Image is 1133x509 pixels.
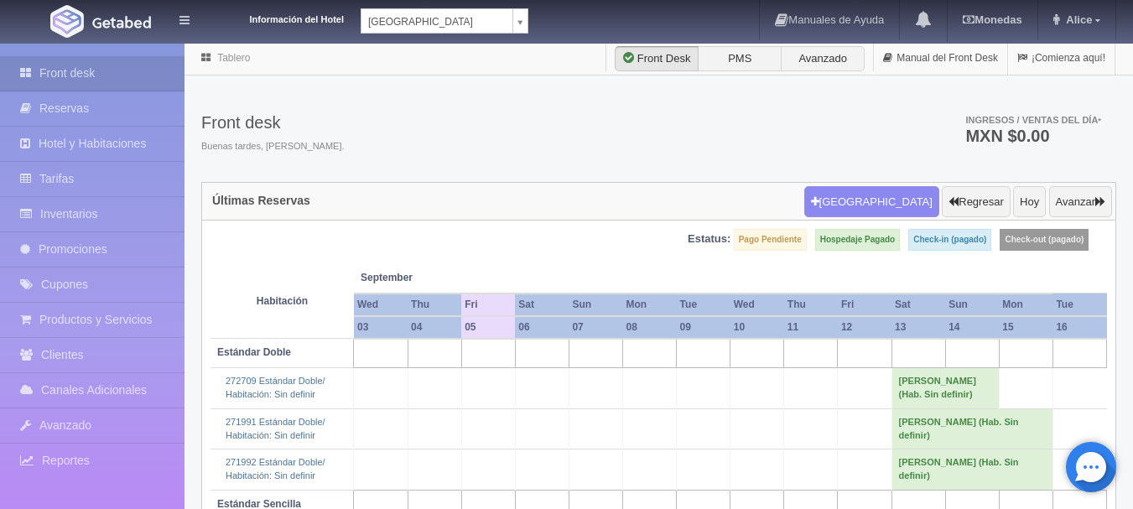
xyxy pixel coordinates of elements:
th: 11 [784,316,838,339]
label: Check-in (pagado) [908,229,991,251]
strong: Habitación [257,295,308,307]
th: Sat [515,293,569,316]
span: Buenas tardes, [PERSON_NAME]. [201,140,345,153]
th: 16 [1052,316,1106,339]
h4: Últimas Reservas [212,195,310,207]
td: [PERSON_NAME] (Hab. Sin definir) [891,368,999,408]
th: Fri [838,293,891,316]
th: Tue [677,293,730,316]
th: Mon [623,293,677,316]
th: 06 [515,316,569,339]
th: 13 [891,316,945,339]
img: Getabed [92,16,151,29]
a: Tablero [217,52,250,64]
span: Alice [1062,13,1092,26]
a: Manual del Front Desk [874,42,1007,75]
button: Avanzar [1049,186,1112,218]
th: 07 [569,316,622,339]
label: Estatus: [688,231,730,247]
td: [PERSON_NAME] (Hab. Sin definir) [891,449,1052,490]
span: [GEOGRAPHIC_DATA] [368,9,506,34]
dt: Información del Hotel [210,8,344,27]
label: Front Desk [615,46,699,71]
a: [GEOGRAPHIC_DATA] [361,8,528,34]
th: 05 [461,316,515,339]
h3: Front desk [201,113,345,132]
button: Regresar [942,186,1010,218]
label: Avanzado [781,46,865,71]
h3: MXN $0.00 [965,127,1101,144]
th: Mon [999,293,1052,316]
th: Sun [945,293,999,316]
th: Sun [569,293,622,316]
label: Hospedaje Pagado [815,229,900,251]
span: Ingresos / Ventas del día [965,115,1101,125]
td: [PERSON_NAME] (Hab. Sin definir) [891,408,1052,449]
img: Getabed [50,5,84,38]
th: 15 [999,316,1052,339]
th: 14 [945,316,999,339]
th: Sat [891,293,945,316]
button: Hoy [1013,186,1046,218]
a: 272709 Estándar Doble/Habitación: Sin definir [226,376,325,399]
th: 12 [838,316,891,339]
span: September [361,271,455,285]
th: Fri [461,293,515,316]
label: Check-out (pagado) [1000,229,1089,251]
th: Thu [408,293,461,316]
th: Wed [730,293,784,316]
a: ¡Comienza aquí! [1008,42,1115,75]
th: Wed [354,293,408,316]
b: Monedas [963,13,1021,26]
b: Estándar Doble [217,346,291,358]
th: 10 [730,316,784,339]
th: 08 [623,316,677,339]
a: 271991 Estándar Doble/Habitación: Sin definir [226,417,325,440]
th: Thu [784,293,838,316]
th: 04 [408,316,461,339]
label: Pago Pendiente [734,229,807,251]
button: [GEOGRAPHIC_DATA] [804,186,939,218]
th: 03 [354,316,408,339]
label: PMS [698,46,782,71]
th: 09 [677,316,730,339]
th: Tue [1052,293,1106,316]
a: 271992 Estándar Doble/Habitación: Sin definir [226,457,325,480]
